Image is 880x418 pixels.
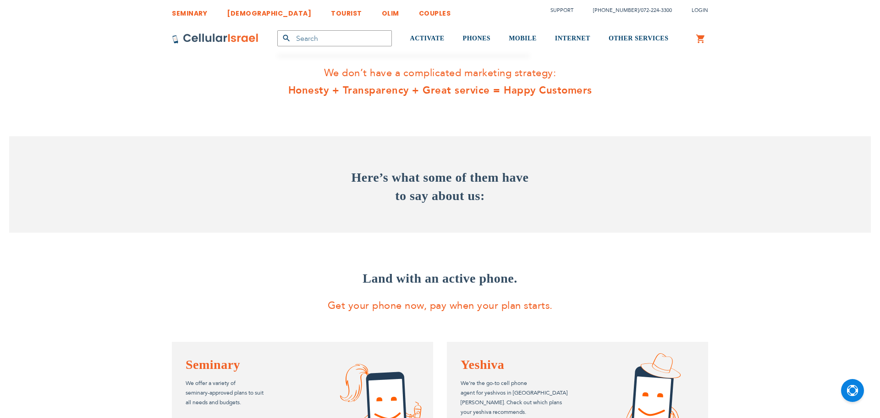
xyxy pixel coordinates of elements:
h4: Seminary [186,356,419,374]
p: We don’t have a complicated marketing strategy: [172,64,708,100]
a: PHONES [463,22,491,56]
a: TOURIST [331,2,362,19]
a: INTERNET [555,22,590,56]
a: OTHER SERVICES [609,22,669,56]
a: COUPLES [419,2,451,19]
a: OLIM [382,2,399,19]
a: ACTIVATE [410,22,445,56]
span: INTERNET [555,35,590,42]
span: MOBILE [509,35,537,42]
a: 072-224-3300 [641,7,672,14]
span: PHONES [463,35,491,42]
a: Support [550,7,573,14]
a: [DEMOGRAPHIC_DATA] [227,2,311,19]
p: We’re the go-to cell phone agent for yeshivos in [GEOGRAPHIC_DATA] [PERSON_NAME]. Check out which... [461,379,694,417]
img: Cellular Israel Logo [172,33,259,44]
strong: Honesty + Transparency + Great service = Happy Customers [172,82,708,100]
p: We offer a variety of seminary-approved plans to suit all needs and budgets. [186,379,419,407]
a: MOBILE [509,22,537,56]
span: OTHER SERVICES [609,35,669,42]
p: Get your phone now, pay when your plan starts. [172,297,708,315]
input: Search [277,30,392,46]
a: SEMINARY [172,2,207,19]
span: ACTIVATE [410,35,445,42]
h4: Yeshiva [461,356,694,374]
h3: Land with an active phone. [172,269,708,288]
span: Login [692,7,708,14]
li: / [584,4,672,17]
h3: Here’s what some of them have to say about us: [172,168,708,205]
a: [PHONE_NUMBER] [593,7,639,14]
